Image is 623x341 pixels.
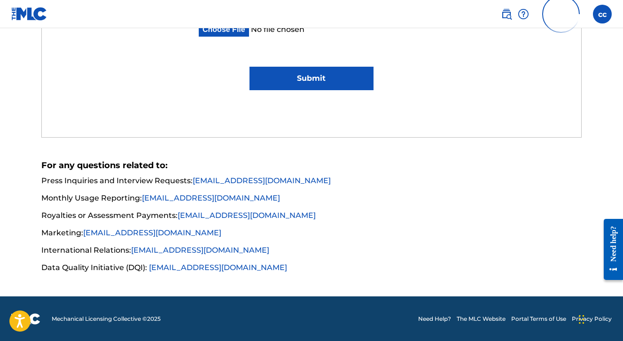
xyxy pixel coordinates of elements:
li: Press Inquiries and Interview Requests: [41,175,582,192]
a: [EMAIL_ADDRESS][DOMAIN_NAME] [178,211,316,220]
li: International Relations: [41,245,582,262]
div: Drag [579,305,584,333]
img: help [518,8,529,20]
iframe: Resource Center [597,210,623,288]
img: MLC Logo [11,7,47,21]
iframe: Chat Widget [576,296,623,341]
a: Privacy Policy [572,315,612,323]
input: Submit [249,67,374,90]
h5: For any questions related to: [41,160,582,171]
li: Marketing: [41,227,582,244]
img: search [501,8,512,20]
img: logo [11,313,40,325]
a: [EMAIL_ADDRESS][DOMAIN_NAME] [142,194,280,202]
a: [EMAIL_ADDRESS][DOMAIN_NAME] [131,246,269,255]
a: The MLC Website [457,315,506,323]
a: [EMAIL_ADDRESS][DOMAIN_NAME] [149,263,287,272]
a: Need Help? [418,315,451,323]
li: Royalties or Assessment Payments: [41,210,582,227]
div: Help [518,5,529,23]
a: [EMAIL_ADDRESS][DOMAIN_NAME] [83,228,221,237]
div: User Menu [593,5,612,23]
a: [EMAIL_ADDRESS][DOMAIN_NAME] [193,176,331,185]
li: Data Quality Initiative (DQI): [41,262,582,273]
a: Portal Terms of Use [511,315,566,323]
span: Mechanical Licensing Collective © 2025 [52,315,161,323]
li: Monthly Usage Reporting: [41,193,582,209]
a: Public Search [501,5,512,23]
